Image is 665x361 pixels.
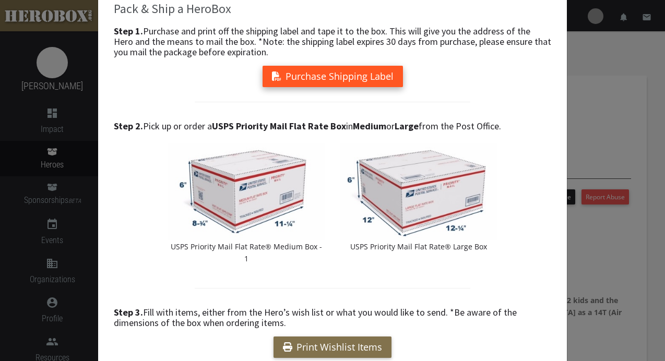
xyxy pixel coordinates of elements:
h4: Purchase and print off the shipping label and tape it to the box. This will give you the address ... [114,26,551,57]
img: USPS_MediumFlatRateBox1.jpeg [168,143,325,240]
b: USPS Priority Mail Flat Rate Box [212,120,346,132]
b: Step 1. [114,25,143,37]
h3: Pack & Ship a HeroBox [114,2,551,16]
h4: Fill with items, either from the Hero’s wish list or what you would like to send. *Be aware of th... [114,307,551,328]
b: Step 2. [114,120,143,132]
p: USPS Priority Mail Flat Rate® Large Box [340,240,497,252]
h4: Pick up or order a in or from the Post Office. [114,121,551,131]
b: Medium [353,120,386,132]
p: USPS Priority Mail Flat Rate® Medium Box - 1 [168,240,325,264]
a: Print Wishlist Items [274,336,391,358]
img: USPS_LargeFlatRateBox.jpeg [340,143,497,240]
button: Purchase Shipping Label [263,66,403,87]
b: Large [395,120,419,132]
b: Step 3. [114,306,143,318]
a: USPS Priority Mail Flat Rate® Large Box [340,143,497,252]
a: USPS Priority Mail Flat Rate® Medium Box - 1 [168,143,325,264]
